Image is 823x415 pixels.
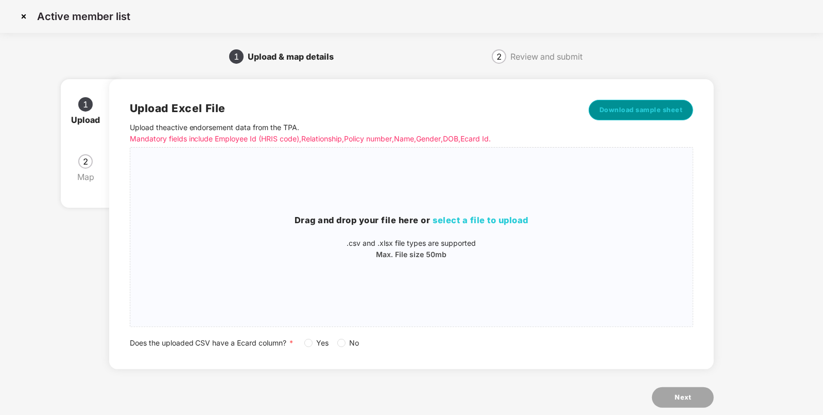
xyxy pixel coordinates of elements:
span: 1 [83,100,88,109]
div: Upload & map details [248,48,342,65]
p: .csv and .xlsx file types are supported [130,238,693,249]
p: Max. File size 50mb [130,249,693,260]
h2: Upload Excel File [130,100,553,117]
p: Active member list [37,10,130,23]
span: 2 [496,52,502,61]
img: svg+xml;base64,PHN2ZyBpZD0iQ3Jvc3MtMzJ4MzIiIHhtbG5zPSJodHRwOi8vd3d3LnczLm9yZy8yMDAwL3N2ZyIgd2lkdG... [15,8,32,25]
p: Upload the active endorsement data from the TPA . [130,122,553,145]
h3: Drag and drop your file here or [130,214,693,227]
span: No [346,337,364,349]
span: 1 [234,52,239,61]
span: Download sample sheet [599,105,683,115]
div: Upload [71,112,108,128]
span: 2 [83,157,88,166]
span: Drag and drop your file here orselect a file to upload.csv and .xlsx file types are supportedMax.... [130,148,693,327]
div: Map [77,169,102,185]
p: Mandatory fields include Employee Id (HRIS code), Relationship, Policy number, Name, Gender, DOB,... [130,133,553,145]
span: select a file to upload [433,215,529,225]
div: Review and submit [510,48,582,65]
div: Does the uploaded CSV have a Ecard column? [130,337,694,349]
button: Download sample sheet [589,100,694,120]
span: Yes [313,337,333,349]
